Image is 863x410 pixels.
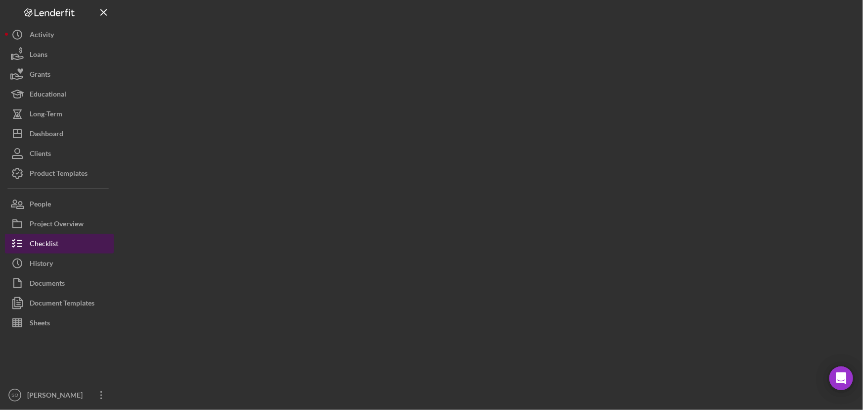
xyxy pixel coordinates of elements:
div: Document Templates [30,293,94,315]
button: Document Templates [5,293,114,313]
button: Dashboard [5,124,114,144]
text: SO [11,393,18,398]
button: Project Overview [5,214,114,234]
button: Clients [5,144,114,163]
div: People [30,194,51,216]
div: Checklist [30,234,58,256]
button: People [5,194,114,214]
button: Educational [5,84,114,104]
button: History [5,254,114,273]
div: Sheets [30,313,50,335]
button: Checklist [5,234,114,254]
button: SO[PERSON_NAME] [5,385,114,405]
div: Project Overview [30,214,84,236]
div: [PERSON_NAME] [25,385,89,408]
button: Documents [5,273,114,293]
button: Long-Term [5,104,114,124]
div: Open Intercom Messenger [829,366,853,390]
div: Long-Term [30,104,62,126]
div: Product Templates [30,163,88,186]
button: Grants [5,64,114,84]
div: Grants [30,64,50,87]
div: Documents [30,273,65,296]
button: Product Templates [5,163,114,183]
button: Sheets [5,313,114,333]
div: History [30,254,53,276]
div: Activity [30,25,54,47]
div: Dashboard [30,124,63,146]
button: Loans [5,45,114,64]
div: Loans [30,45,47,67]
div: Clients [30,144,51,166]
button: Activity [5,25,114,45]
div: Educational [30,84,66,106]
